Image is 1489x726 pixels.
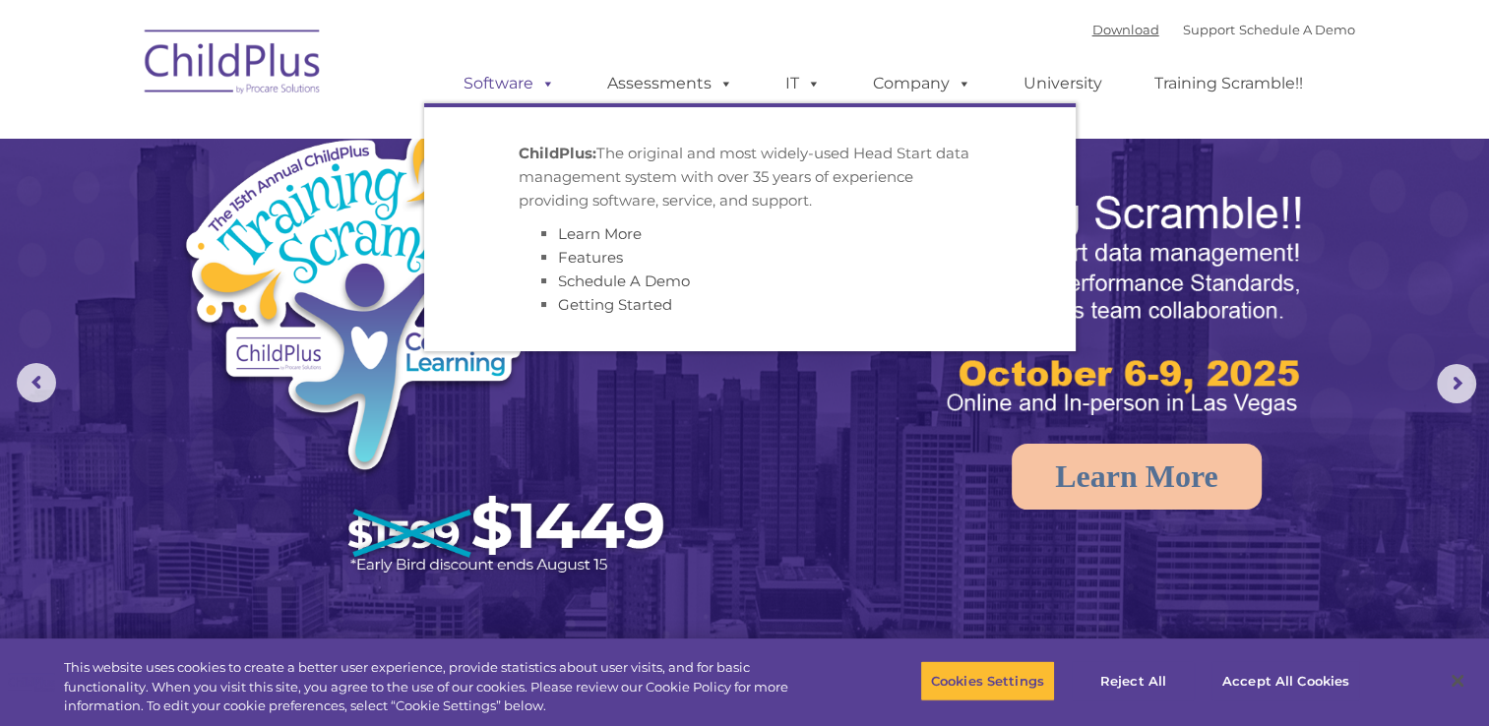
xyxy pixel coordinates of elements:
a: Schedule A Demo [1239,22,1355,37]
a: University [1004,64,1122,103]
font: | [1092,22,1355,37]
div: This website uses cookies to create a better user experience, provide statistics about user visit... [64,658,819,716]
a: Learn More [558,224,642,243]
button: Cookies Settings [920,660,1055,701]
button: Close [1436,659,1479,702]
a: Schedule A Demo [558,272,690,290]
strong: ChildPlus: [519,144,596,162]
a: Download [1092,22,1159,37]
a: Features [558,248,623,267]
img: ChildPlus by Procare Solutions [135,16,332,114]
a: Company [853,64,991,103]
a: Training Scramble!! [1135,64,1323,103]
span: Last name [274,130,334,145]
button: Accept All Cookies [1211,660,1360,701]
a: Assessments [588,64,753,103]
span: Phone number [274,211,357,225]
a: IT [766,64,840,103]
a: Learn More [1012,444,1262,510]
a: Getting Started [558,295,672,314]
p: The original and most widely-used Head Start data management system with over 35 years of experie... [519,142,981,212]
a: Support [1183,22,1235,37]
a: Software [444,64,575,103]
button: Reject All [1072,660,1195,701]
